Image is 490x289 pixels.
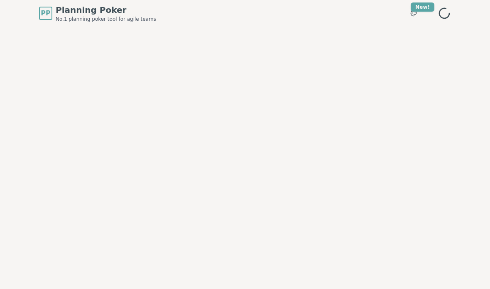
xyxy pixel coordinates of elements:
span: No.1 planning poker tool for agile teams [56,16,156,22]
div: New! [411,2,434,12]
span: PP [41,8,50,18]
a: PPPlanning PokerNo.1 planning poker tool for agile teams [39,4,156,22]
span: Planning Poker [56,4,156,16]
button: New! [406,6,421,21]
